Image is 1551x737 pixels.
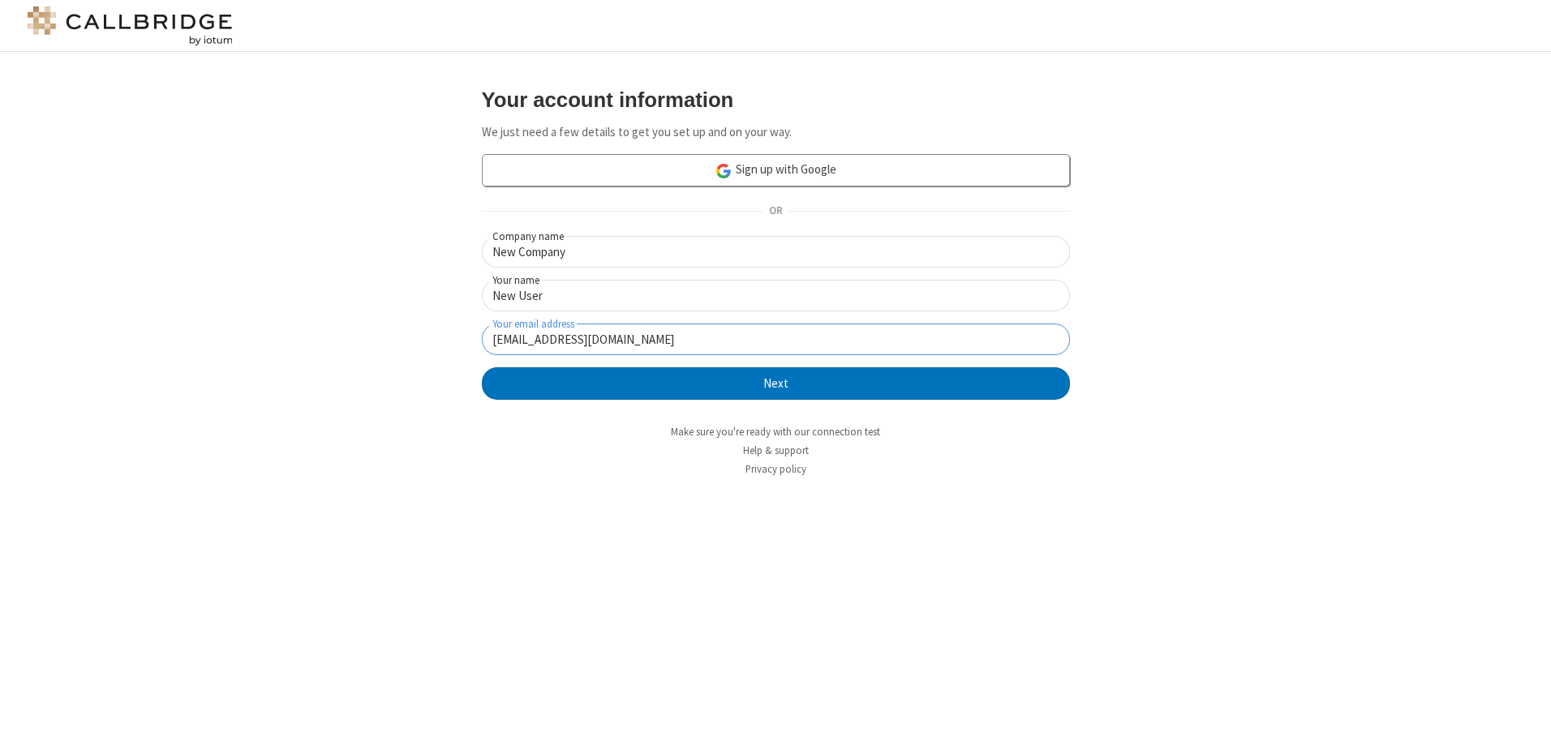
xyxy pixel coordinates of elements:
[745,462,806,476] a: Privacy policy
[743,443,809,457] a: Help & support
[671,425,880,439] a: Make sure you're ready with our connection test
[482,280,1070,311] input: Your name
[482,154,1070,186] a: Sign up with Google
[24,6,235,45] img: logo@2x.png
[482,324,1070,355] input: Your email address
[482,236,1070,268] input: Company name
[482,88,1070,111] h3: Your account information
[482,123,1070,142] p: We just need a few details to get you set up and on your way.
[763,200,788,223] span: OR
[482,367,1070,400] button: Next
[715,162,733,180] img: google-icon.png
